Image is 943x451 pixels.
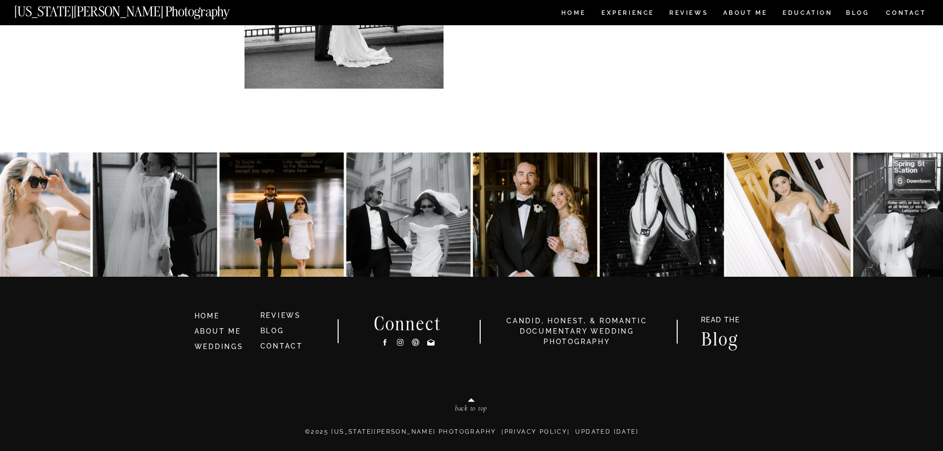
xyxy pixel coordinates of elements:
[361,315,454,331] h2: Connect
[726,152,850,277] img: Lauren 🤍
[260,311,301,319] a: REVIEWS
[559,10,588,18] a: HOME
[346,152,470,277] img: Kat & Jett, NYC style
[782,10,834,18] a: EDUCATION
[219,152,344,277] img: K&J
[260,327,284,335] a: BLOG
[599,152,724,277] img: Party 4 the Zarones
[195,311,252,322] a: HOME
[669,10,706,18] a: REVIEWS
[504,428,568,435] a: Privacy Policy
[494,316,660,347] h3: candid, honest, & romantic Documentary Wedding photography
[413,404,530,415] a: back to top
[93,152,217,277] img: Anna & Felipe — embracing the moment, and the magic follows.
[696,316,745,327] a: READ THE
[846,10,870,18] a: BLOG
[175,427,769,447] p: ©2025 [US_STATE][PERSON_NAME] PHOTOGRAPHY | | Updated [DATE]
[601,10,653,18] a: Experience
[260,342,303,350] a: CONTACT
[886,7,927,18] a: CONTACT
[14,5,263,13] a: [US_STATE][PERSON_NAME] Photography
[195,327,241,335] a: ABOUT ME
[473,152,597,277] img: A&R at The Beekman
[692,330,749,346] a: Blog
[723,10,768,18] a: ABOUT ME
[195,343,244,351] a: WEDDINGS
